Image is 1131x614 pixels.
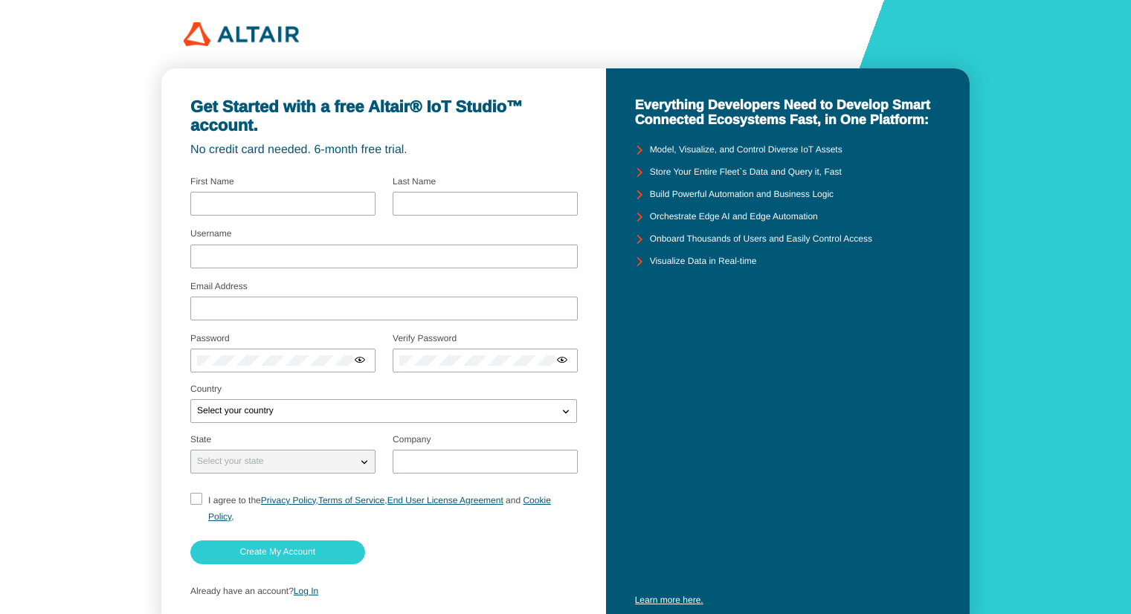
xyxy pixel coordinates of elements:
[190,228,231,239] label: Username
[190,333,230,343] label: Password
[318,495,384,505] a: Terms of Service
[506,495,521,505] span: and
[650,212,818,222] unity-typography: Orchestrate Edge AI and Edge Automation
[650,190,834,200] unity-typography: Build Powerful Automation and Business Logic
[261,495,316,505] a: Privacy Policy
[650,256,757,267] unity-typography: Visualize Data in Real-time
[635,595,703,605] a: Learn more here.
[184,22,299,46] img: 320px-Altair_logo.png
[393,333,457,343] label: Verify Password
[190,586,577,597] p: Already have an account?
[650,167,842,178] unity-typography: Store Your Entire Fleet`s Data and Query it, Fast
[208,495,551,522] span: I agree to the , , ,
[650,145,842,155] unity-typography: Model, Visualize, and Control Diverse IoT Assets
[294,586,318,596] a: Log In
[190,281,248,291] label: Email Address
[387,495,503,505] a: End User License Agreement
[190,143,577,157] unity-typography: No credit card needed. 6-month free trial.
[635,97,941,128] unity-typography: Everything Developers Need to Develop Smart Connected Ecosystems Fast, in One Platform:
[635,418,941,589] iframe: YouTube video player
[190,97,577,135] unity-typography: Get Started with a free Altair® IoT Studio™ account.
[208,495,551,522] a: Cookie Policy
[650,234,872,245] unity-typography: Onboard Thousands of Users and Easily Control Access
